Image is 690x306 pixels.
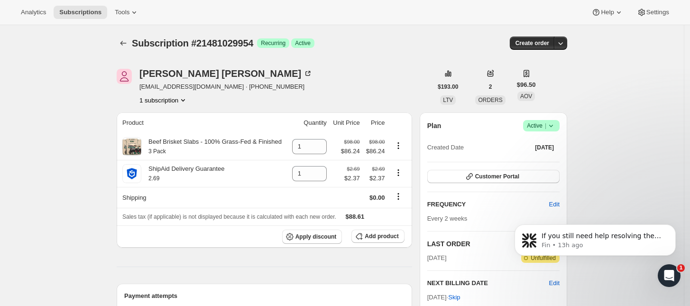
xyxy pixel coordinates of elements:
button: $193.00 [432,80,464,93]
small: $98.00 [344,139,360,145]
button: Subscriptions [117,37,130,50]
button: 2 [483,80,498,93]
span: Every 2 weeks [427,215,468,222]
span: Skip [448,293,460,302]
button: Product actions [139,95,188,105]
span: 2 [489,83,492,91]
span: Help [601,9,614,16]
h2: LAST ORDER [427,239,534,249]
span: Create order [515,39,549,47]
span: Analytics [21,9,46,16]
span: $193.00 [438,83,458,91]
span: Customer Portal [475,173,519,180]
span: AOV [520,93,532,100]
h2: NEXT BILLING DATE [427,278,549,288]
span: [EMAIL_ADDRESS][DOMAIN_NAME] · [PHONE_NUMBER] [139,82,313,92]
button: Create order [510,37,555,50]
span: $86.24 [341,147,360,156]
div: Beef Brisket Slabs - 100% Grass-Fed & Finished [141,137,282,156]
span: Active [295,39,311,47]
span: ORDERS [478,97,502,103]
button: Subscriptions [54,6,107,19]
span: $86.24 [366,147,385,156]
span: Add product [365,232,398,240]
span: Active [527,121,556,130]
button: Product actions [391,140,406,151]
span: LTV [443,97,453,103]
span: Subscription #21481029954 [132,38,253,48]
button: Edit [543,197,565,212]
span: [DATE] [427,253,447,263]
small: $2.69 [372,166,385,172]
th: Unit Price [330,112,363,133]
iframe: Intercom notifications message [500,204,690,280]
span: Recurring [261,39,285,47]
button: Skip [442,290,466,305]
iframe: Intercom live chat [658,264,681,287]
small: 3 Pack [148,148,166,155]
h2: Payment attempts [124,291,405,301]
span: Tools [115,9,129,16]
button: Tools [109,6,145,19]
span: 1 [677,264,685,272]
small: $98.00 [369,139,385,145]
span: $2.37 [366,174,385,183]
button: Apply discount [282,230,342,244]
span: Apply discount [295,233,337,241]
th: Quantity [288,112,330,133]
div: [PERSON_NAME] [PERSON_NAME] [139,69,313,78]
span: Created Date [427,143,464,152]
img: product img [122,137,141,156]
button: Customer Portal [427,170,560,183]
button: Add product [351,230,404,243]
span: $0.00 [369,194,385,201]
h2: Plan [427,121,442,130]
div: ShipAid Delivery Guarantee [141,164,224,183]
span: Sales tax (if applicable) is not displayed because it is calculated with each new order. [122,213,336,220]
span: Subscriptions [59,9,101,16]
button: Shipping actions [391,191,406,202]
span: [DATE] · [427,294,460,301]
th: Product [117,112,288,133]
img: product img [122,164,141,183]
button: Help [586,6,629,19]
span: | [545,122,546,130]
th: Price [363,112,388,133]
span: Tom Thielman [117,69,132,84]
th: Shipping [117,187,288,208]
button: Product actions [391,167,406,178]
span: Edit [549,200,560,209]
span: $96.50 [517,80,536,90]
button: [DATE] [529,141,560,154]
small: 2.69 [148,175,159,182]
span: [DATE] [535,144,554,151]
button: Edit [549,278,560,288]
span: $2.37 [344,174,360,183]
small: $2.69 [347,166,360,172]
button: Analytics [15,6,52,19]
span: $88.61 [346,213,365,220]
span: Settings [646,9,669,16]
h2: FREQUENCY [427,200,549,209]
button: Settings [631,6,675,19]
